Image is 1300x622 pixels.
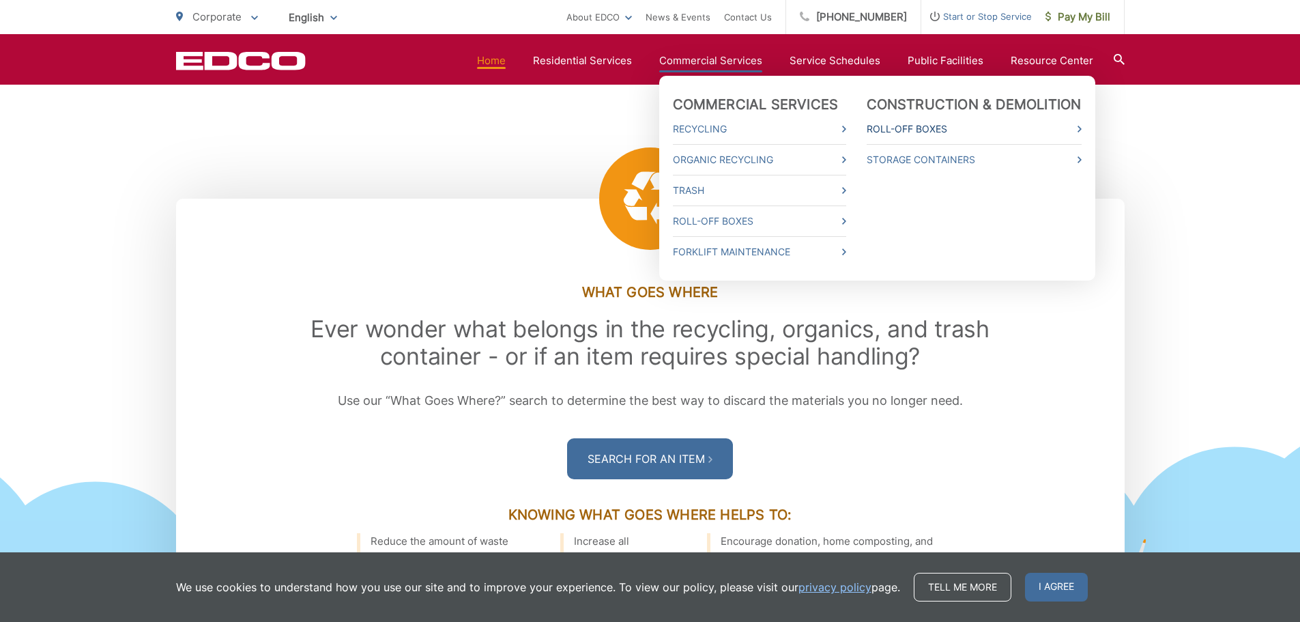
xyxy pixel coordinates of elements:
h3: What Goes Where [258,284,1043,300]
a: Roll-Off Boxes [867,121,1082,137]
a: Forklift Maintenance [673,244,846,260]
a: Residential Services [533,53,632,69]
a: EDCD logo. Return to the homepage. [176,51,306,70]
h3: Knowing What Goes Where Helps To: [258,507,1043,523]
a: Service Schedules [790,53,880,69]
a: Storage Containers [867,152,1082,168]
a: Home [477,53,506,69]
a: Public Facilities [908,53,983,69]
span: I agree [1025,573,1088,602]
h2: Ever wonder what belongs in the recycling, organics, and trash container - or if an item requires... [258,315,1043,370]
a: Trash [673,182,846,199]
a: Tell me more [914,573,1011,602]
a: About EDCO [566,9,632,25]
a: Recycling [673,121,846,137]
p: Use our “What Goes Where?” search to determine the best way to discard the materials you no longe... [258,391,1043,411]
span: Pay My Bill [1045,9,1110,25]
a: Search For an Item [567,438,733,479]
a: News & Events [646,9,710,25]
li: Encourage donation, home composting, and waste reduction before recycling or disposal [707,533,944,566]
li: Increase all recycling efforts [560,533,665,566]
a: Roll-Off Boxes [673,213,846,229]
a: Resource Center [1011,53,1093,69]
p: We use cookies to understand how you use our site and to improve your experience. To view our pol... [176,579,900,595]
a: Commercial Services [673,96,839,113]
a: privacy policy [798,579,871,595]
a: Contact Us [724,9,772,25]
span: English [278,5,347,29]
a: Commercial Services [659,53,762,69]
a: Organic Recycling [673,152,846,168]
a: Construction & Demolition [867,96,1082,113]
span: Corporate [192,10,242,23]
li: Reduce the amount of waste going to landfills [357,533,520,566]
